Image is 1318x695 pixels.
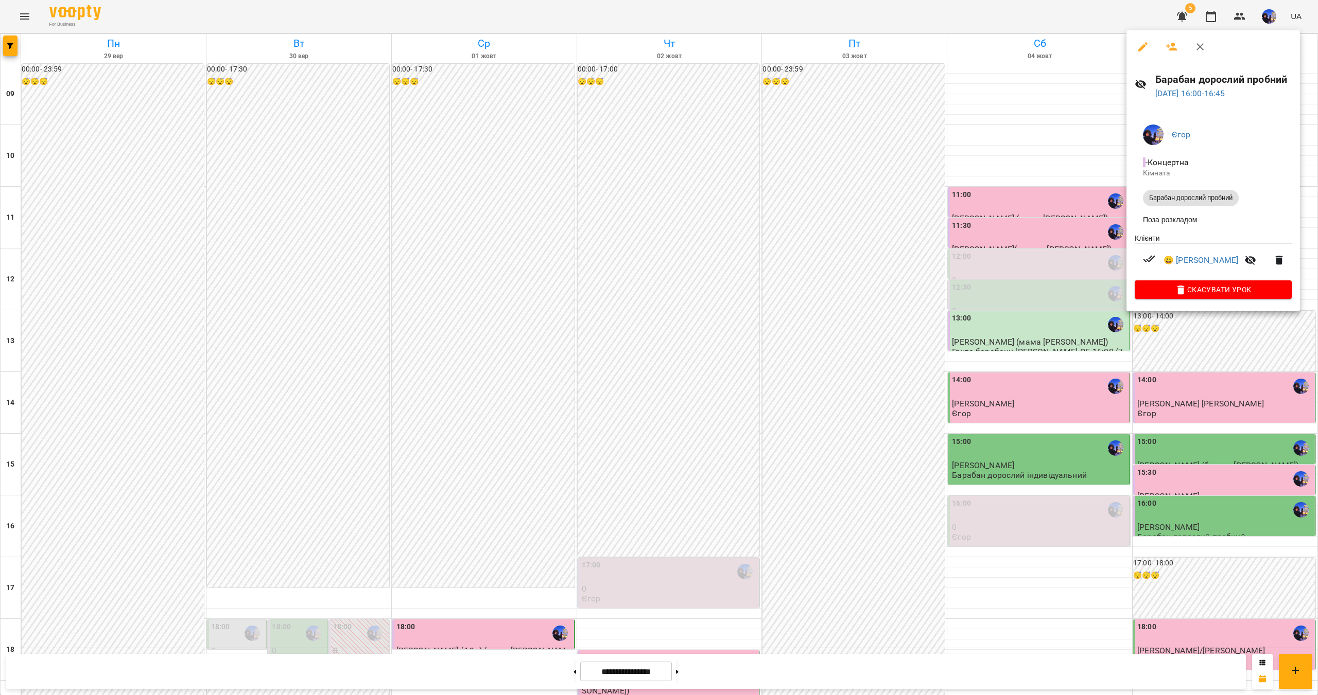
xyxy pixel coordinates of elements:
[1143,157,1191,167] span: - Концертна
[1143,253,1155,265] svg: Візит сплачено
[1155,72,1292,87] h6: Барабан дорослий пробний
[1164,254,1238,266] a: 😀 [PERSON_NAME]
[1143,168,1284,179] p: Кімната
[1172,130,1191,139] a: Єгор
[1143,124,1164,145] img: 697e48797de441964643b5c5372ef29d.jpg
[1135,280,1292,299] button: Скасувати Урок
[1143,193,1239,203] span: Барабан дорослий пробний
[1143,283,1284,296] span: Скасувати Урок
[1135,210,1292,229] li: Поза розкладом
[1135,233,1292,281] ul: Клієнти
[1155,88,1225,98] a: [DATE] 16:00-16:45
